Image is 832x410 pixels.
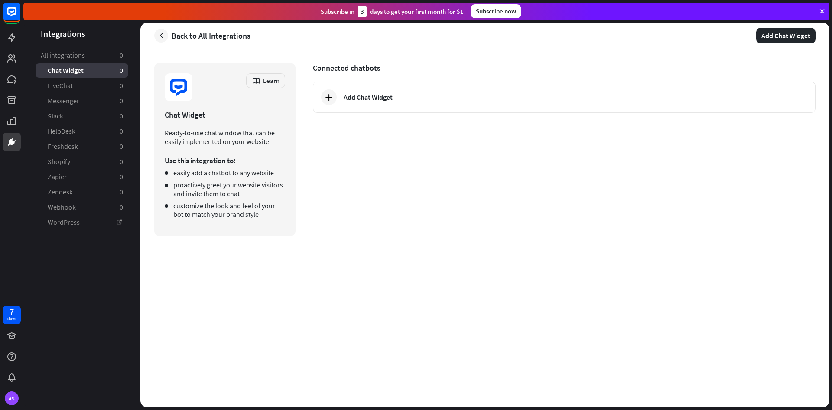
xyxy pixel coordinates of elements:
[165,180,285,198] li: proactively greet your website visitors and invite them to chat
[48,172,67,181] span: Zapier
[36,185,128,199] a: Zendesk 0
[48,142,78,151] span: Freshdesk
[120,157,123,166] aside: 0
[10,308,14,316] div: 7
[120,203,123,212] aside: 0
[48,81,73,90] span: LiveChat
[36,139,128,154] a: Freshdesk 0
[36,200,128,214] a: Webhook 0
[7,3,33,30] button: Open LiveChat chat widget
[36,109,128,123] a: Slack 0
[48,157,70,166] span: Shopify
[313,63,816,73] span: Connected chatbots
[5,391,19,405] div: AS
[263,76,279,85] span: Learn
[120,51,123,60] aside: 0
[120,172,123,181] aside: 0
[36,48,128,62] a: All integrations 0
[48,112,63,121] span: Slack
[120,66,123,75] aside: 0
[36,79,128,93] a: LiveChat 0
[36,94,128,108] a: Messenger 0
[36,124,128,138] a: HelpDesk 0
[120,96,123,105] aside: 0
[120,81,123,90] aside: 0
[48,96,79,105] span: Messenger
[36,154,128,169] a: Shopify 0
[154,29,250,43] a: Back to All Integrations
[321,6,464,17] div: Subscribe in days to get your first month for $1
[48,203,76,212] span: Webhook
[36,215,128,230] a: WordPress
[358,6,367,17] div: 3
[165,110,285,120] div: Chat Widget
[120,142,123,151] aside: 0
[120,127,123,136] aside: 0
[471,4,521,18] div: Subscribe now
[48,187,73,197] span: Zendesk
[120,112,123,121] aside: 0
[165,201,285,219] li: customize the look and feel of your bot to match your brand style
[165,128,285,146] p: Ready-to-use chat window that can be easily implemented on your website.
[41,51,85,60] span: All integrations
[165,156,285,165] p: Use this integration to:
[756,28,816,43] button: Add Chat Widget
[3,306,21,324] a: 7 days
[165,168,285,177] li: easily add a chatbot to any website
[7,316,16,322] div: days
[120,187,123,197] aside: 0
[172,31,250,41] span: Back to All Integrations
[48,66,84,75] span: Chat Widget
[344,93,393,102] div: Add Chat Widget
[48,127,75,136] span: HelpDesk
[23,28,140,39] header: Integrations
[36,170,128,184] a: Zapier 0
